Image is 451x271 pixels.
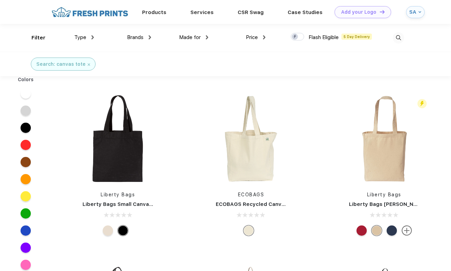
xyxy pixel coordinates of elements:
div: Add your Logo [341,9,376,15]
img: flash_active_toggle.svg [417,99,427,108]
div: Search: canvas tote [36,61,86,68]
div: Natural [103,225,113,236]
img: dropdown.png [263,35,265,39]
div: Black [118,225,128,236]
img: func=resize&h=266 [339,93,430,184]
img: desktop_search.svg [393,32,404,44]
img: dropdown.png [149,35,151,39]
div: Natural [372,225,382,236]
a: Liberty Bags [101,192,135,197]
div: Red [356,225,367,236]
img: arrow_down_blue.svg [418,11,421,13]
a: CSR Swag [238,9,264,15]
a: Services [190,9,214,15]
a: Liberty Bags [367,192,401,197]
span: Brands [127,34,143,40]
a: Liberty Bags Small Canvas Tote [83,201,166,207]
a: Liberty Bags [PERSON_NAME] Tote [349,201,440,207]
div: Colors [13,76,39,83]
div: Navy [387,225,397,236]
span: Type [74,34,86,40]
div: SA [409,9,417,15]
span: Made for [179,34,201,40]
img: fo%20logo%202.webp [50,6,130,18]
a: ECOBAGS Recycled Canvas Tote with Pocket [216,201,334,207]
img: DT [380,10,385,14]
img: filter_cancel.svg [88,63,90,66]
img: func=resize&h=266 [205,93,297,184]
img: dropdown.png [91,35,94,39]
span: 5 Day Delivery [341,34,372,40]
div: Filter [32,34,46,42]
div: Natural [243,225,254,236]
img: dropdown.png [206,35,208,39]
img: more.svg [402,225,412,236]
a: Products [142,9,166,15]
span: Flash Eligible [309,34,339,40]
span: Price [246,34,258,40]
a: ECOBAGS [238,192,264,197]
img: func=resize&h=266 [72,93,163,184]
